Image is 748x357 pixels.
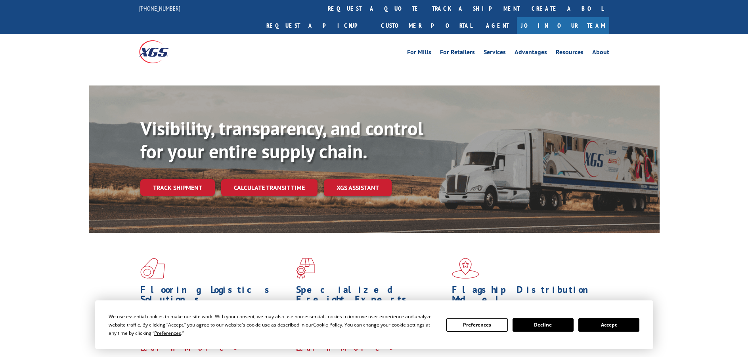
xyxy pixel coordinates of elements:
[296,258,315,279] img: xgs-icon-focused-on-flooring-red
[313,321,342,328] span: Cookie Policy
[140,179,215,196] a: Track shipment
[139,4,180,12] a: [PHONE_NUMBER]
[452,285,602,308] h1: Flagship Distribution Model
[517,17,609,34] a: Join Our Team
[95,300,653,349] div: Cookie Consent Prompt
[260,17,375,34] a: Request a pickup
[578,318,639,332] button: Accept
[140,116,423,163] b: Visibility, transparency, and control for your entire supply chain.
[324,179,392,196] a: XGS ASSISTANT
[452,258,479,279] img: xgs-icon-flagship-distribution-model-red
[440,49,475,58] a: For Retailers
[515,49,547,58] a: Advantages
[375,17,478,34] a: Customer Portal
[140,258,165,279] img: xgs-icon-total-supply-chain-intelligence-red
[478,17,517,34] a: Agent
[407,49,431,58] a: For Mills
[221,179,318,196] a: Calculate transit time
[296,285,446,308] h1: Specialized Freight Experts
[140,285,290,308] h1: Flooring Logistics Solutions
[109,312,437,337] div: We use essential cookies to make our site work. With your consent, we may also use non-essential ...
[154,330,181,336] span: Preferences
[296,344,395,353] a: Learn More >
[513,318,574,332] button: Decline
[140,344,239,353] a: Learn More >
[556,49,583,58] a: Resources
[592,49,609,58] a: About
[484,49,506,58] a: Services
[446,318,507,332] button: Preferences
